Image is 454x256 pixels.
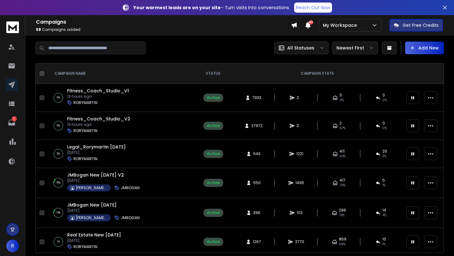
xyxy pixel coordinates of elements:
[5,116,18,129] a: 1
[340,154,346,159] span: 64 %
[56,210,61,216] p: 13 %
[47,198,194,228] td: 13%JMBogan New [DATE][DATE][PERSON_NAME]'s WorkspaceJMBOGAN
[121,215,140,220] p: JMBOGAN
[287,45,314,51] p: All Statuses
[67,94,129,99] p: 13 hours ago
[252,95,261,100] span: 7933
[67,178,140,183] p: [DATE]
[67,88,129,94] span: Fitness_Coach_Studio_V1
[340,126,346,131] span: 67 %
[340,183,346,188] span: 79 %
[73,100,97,105] p: RORYMARTIN
[332,42,378,54] button: Newest First
[67,202,117,208] a: JMBogan New [DATE]
[73,244,97,249] p: RORYMARTIN
[194,63,232,84] th: STATUS
[36,18,291,26] h1: Campaigns
[382,98,387,103] span: 0 %
[67,116,130,122] a: Fitness_Coach_Studio_V2
[207,210,220,215] div: Active
[73,128,97,133] p: RORYMARTIN
[67,144,126,150] a: Legal_Rorymartin [DATE]
[6,240,19,252] button: R
[339,208,346,213] span: 296
[47,168,194,198] td: 16%JMBogan New [DATE] V2[DATE][PERSON_NAME]'s WorkspaceJMBOGAN
[47,112,194,140] td: 0%Fitness_Coach_Studio_V213 hours agoRORYMARTIN
[382,93,385,98] span: 0
[339,213,345,218] span: 74 %
[76,215,107,220] p: [PERSON_NAME]'s Workspace
[121,185,140,190] p: JMBOGAN
[297,95,303,100] span: 2
[133,4,289,11] p: – Turn visits into conversations
[405,42,444,54] button: Add New
[297,210,303,215] span: 1112
[382,121,385,126] span: 0
[296,151,303,156] span: 1221
[207,239,220,244] div: Active
[36,27,41,32] span: 58
[403,22,439,28] p: Get Free Credits
[207,123,220,128] div: Active
[323,22,359,28] p: My Workspace
[382,126,387,131] span: 0 %
[57,123,60,129] p: 0 %
[67,150,126,155] p: [DATE]
[382,154,387,159] span: 3 %
[6,21,19,33] img: logo
[47,140,194,168] td: 2%Legal_Rorymartin [DATE][DATE]RORYMARTIN
[340,149,345,154] span: 411
[340,98,344,103] span: 0 %
[382,237,386,242] span: 10
[133,4,221,11] strong: Your warmest leads are on your site
[47,63,194,84] th: CAMPAIGN NAME
[382,242,386,247] span: 1 %
[47,228,194,256] td: 1%Real Estate New [DATE][DATE]RORYMARTIN
[76,185,107,190] p: [PERSON_NAME]'s Workspace
[67,208,140,213] p: [DATE]
[57,151,60,157] p: 2 %
[340,178,346,183] span: 417
[382,208,386,213] span: 14
[253,180,261,185] span: 550
[297,123,303,128] span: 3
[207,151,220,156] div: Active
[294,3,332,13] a: Reach Out Now
[207,95,220,100] div: Active
[67,238,121,243] p: [DATE]
[67,122,130,127] p: 13 hours ago
[339,242,346,247] span: 68 %
[340,121,342,126] span: 2
[56,180,61,186] p: 16 %
[253,210,260,215] span: 396
[232,63,403,84] th: CAMPAIGN STATS
[296,4,330,11] p: Reach Out Now
[382,183,386,188] span: 1 %
[389,19,443,32] button: Get Free Credits
[36,27,291,32] p: Campaigns added
[339,237,346,242] span: 859
[295,180,304,185] span: 1495
[207,180,220,185] div: Active
[251,123,263,128] span: 27972
[382,149,387,154] span: 20
[309,20,313,25] span: 40
[47,84,194,112] td: 0%Fitness_Coach_Studio_V113 hours agoRORYMARTIN
[67,232,121,238] a: Real Estate New [DATE]
[57,239,60,245] p: 1 %
[340,93,342,98] span: 0
[382,178,385,183] span: 5
[382,213,387,218] span: 4 %
[67,172,124,178] a: JMBogan New [DATE] V2
[253,239,261,244] span: 1267
[57,95,60,101] p: 0 %
[295,239,304,244] span: 2770
[253,151,260,156] span: 643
